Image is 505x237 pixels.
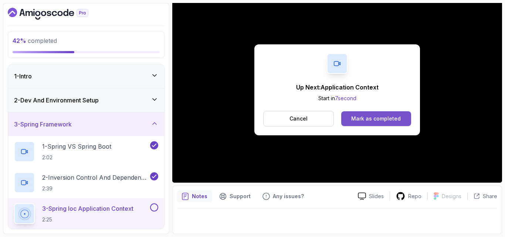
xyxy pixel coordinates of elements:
[8,112,164,136] button: 3-Spring Framework
[177,190,212,202] button: notes button
[442,193,461,200] p: Designs
[408,193,421,200] p: Repo
[8,88,164,112] button: 2-Dev And Environment Setup
[296,83,379,92] p: Up Next: Application Context
[263,111,334,126] button: Cancel
[8,64,164,88] button: 1-Intro
[14,141,158,162] button: 1-Spring VS Spring Boot2:02
[14,120,72,129] h3: 3 - Spring Framework
[14,96,99,105] h3: 2 - Dev And Environment Setup
[14,172,158,193] button: 2-Inversion Control And Dependency Injection2:39
[390,192,427,201] a: Repo
[230,193,251,200] p: Support
[42,204,133,213] p: 3 - Spring Ioc Application Context
[335,95,356,101] span: 7 second
[8,8,105,20] a: Dashboard
[13,37,26,44] span: 42 %
[13,37,57,44] span: completed
[341,111,411,126] button: Mark as completed
[42,173,149,182] p: 2 - Inversion Control And Dependency Injection
[289,115,308,122] p: Cancel
[14,203,158,224] button: 3-Spring Ioc Application Context2:25
[351,115,401,122] div: Mark as completed
[192,193,207,200] p: Notes
[483,193,497,200] p: Share
[369,193,384,200] p: Slides
[352,192,390,200] a: Slides
[258,190,308,202] button: Feedback button
[42,216,133,223] p: 2:25
[215,190,255,202] button: Support button
[14,72,32,81] h3: 1 - Intro
[42,185,149,192] p: 2:39
[42,142,111,151] p: 1 - Spring VS Spring Boot
[42,154,111,161] p: 2:02
[273,193,304,200] p: Any issues?
[467,193,497,200] button: Share
[296,95,379,102] p: Start in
